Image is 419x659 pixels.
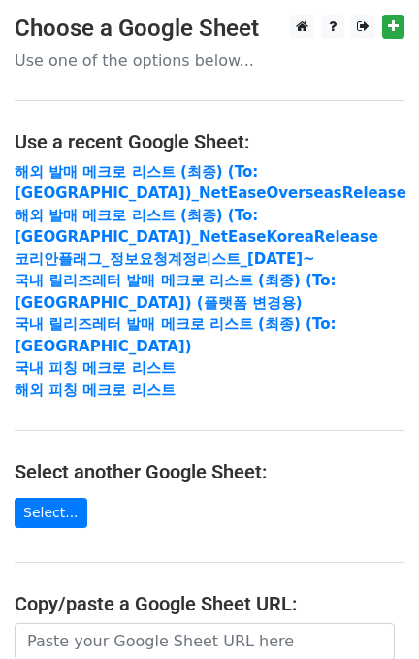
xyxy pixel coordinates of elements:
h4: Copy/paste a Google Sheet URL: [15,592,404,615]
p: Use one of the options below... [15,50,404,71]
h3: Choose a Google Sheet [15,15,404,43]
a: 해외 발매 메크로 리스트 (최종) (To: [GEOGRAPHIC_DATA])_NetEaseOverseasRelease [15,163,406,203]
a: 코리안플래그_정보요청계정리스트_[DATE]~ [15,250,315,268]
h4: Use a recent Google Sheet: [15,130,404,153]
a: 해외 피칭 메크로 리스트 [15,381,176,399]
h4: Select another Google Sheet: [15,460,404,483]
a: 국내 피칭 메크로 리스트 [15,359,176,377]
a: 국내 릴리즈레터 발매 메크로 리스트 (최종) (To:[GEOGRAPHIC_DATA]) [15,315,336,355]
a: 국내 릴리즈레터 발매 메크로 리스트 (최종) (To:[GEOGRAPHIC_DATA]) (플랫폼 변경용) [15,272,336,312]
a: Select... [15,498,87,528]
a: 해외 발매 메크로 리스트 (최종) (To: [GEOGRAPHIC_DATA])_NetEaseKoreaRelease [15,207,378,247]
